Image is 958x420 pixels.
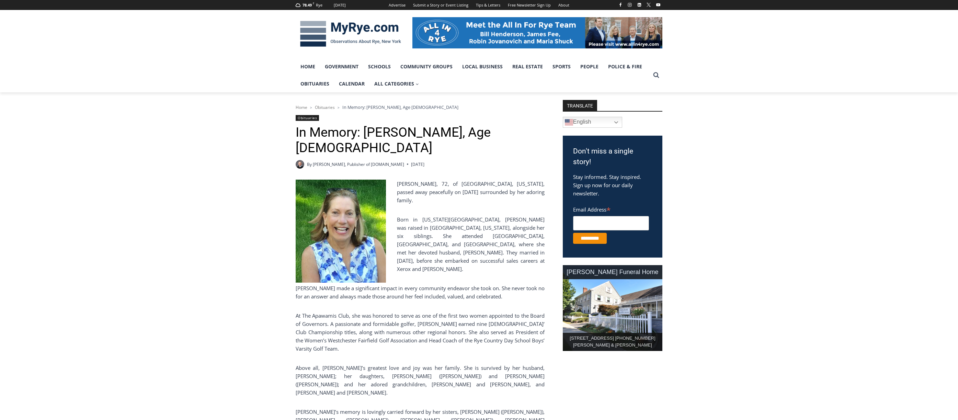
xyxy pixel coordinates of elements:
a: Local Business [457,58,507,75]
a: Facebook [616,1,625,9]
span: > [310,105,312,110]
a: YouTube [654,1,662,9]
time: [DATE] [411,161,424,168]
span: In Memory: [PERSON_NAME], Age [DEMOGRAPHIC_DATA] [342,104,458,110]
a: Home [296,104,307,110]
img: MyRye.com [296,16,406,52]
a: Calendar [334,75,369,92]
nav: Breadcrumbs [296,104,545,111]
img: All in for Rye [412,17,662,48]
a: Government [320,58,363,75]
p: Born in [US_STATE][GEOGRAPHIC_DATA], [PERSON_NAME] was raised in [GEOGRAPHIC_DATA], [US_STATE], a... [296,215,545,273]
div: [STREET_ADDRESS] [PHONE_NUMBER] [PERSON_NAME] & [PERSON_NAME] [563,333,662,351]
a: All Categories [369,75,424,92]
a: Author image [296,160,304,169]
div: [DATE] [334,2,346,8]
a: X [645,1,653,9]
p: Above all, [PERSON_NAME]’s greatest love and joy was her family. She is survived by her husband, ... [296,364,545,397]
img: en [565,118,573,126]
a: Linkedin [635,1,643,9]
div: [PERSON_NAME] Funeral Home [563,265,662,279]
div: Rye [316,2,322,8]
a: Obituaries [315,104,335,110]
a: Obituaries [296,75,334,92]
h1: In Memory: [PERSON_NAME], Age [DEMOGRAPHIC_DATA] [296,125,545,156]
a: Instagram [626,1,634,9]
span: 78.49 [303,2,312,8]
a: People [575,58,603,75]
span: F [313,1,314,5]
nav: Primary Navigation [296,58,650,93]
label: Email Address [573,203,649,215]
button: View Search Form [650,69,662,81]
p: At The Apawamis Club, she was honored to serve as one of the first two women appointed to the Boa... [296,311,545,353]
a: Schools [363,58,396,75]
a: Obituaries [296,115,319,121]
p: Stay informed. Stay inspired. Sign up now for our daily newsletter. [573,173,652,197]
span: All Categories [374,80,419,88]
a: English [563,117,622,128]
strong: TRANSLATE [563,100,597,111]
a: Police & Fire [603,58,647,75]
span: > [338,105,340,110]
p: [PERSON_NAME], 72, of [GEOGRAPHIC_DATA], [US_STATE], passed away peacefully on [DATE] surrounded ... [296,180,545,204]
a: Home [296,58,320,75]
a: [PERSON_NAME], Publisher of [DOMAIN_NAME] [313,161,404,167]
a: Community Groups [396,58,457,75]
img: Obituary - Maryanne Bardwil Lynch IMG_5518 [296,180,386,283]
a: Real Estate [507,58,548,75]
p: [PERSON_NAME] made a significant impact in every community endeavor she took on. She never took n... [296,284,545,300]
h3: Don't miss a single story! [573,146,652,168]
a: Sports [548,58,575,75]
span: By [307,161,312,168]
